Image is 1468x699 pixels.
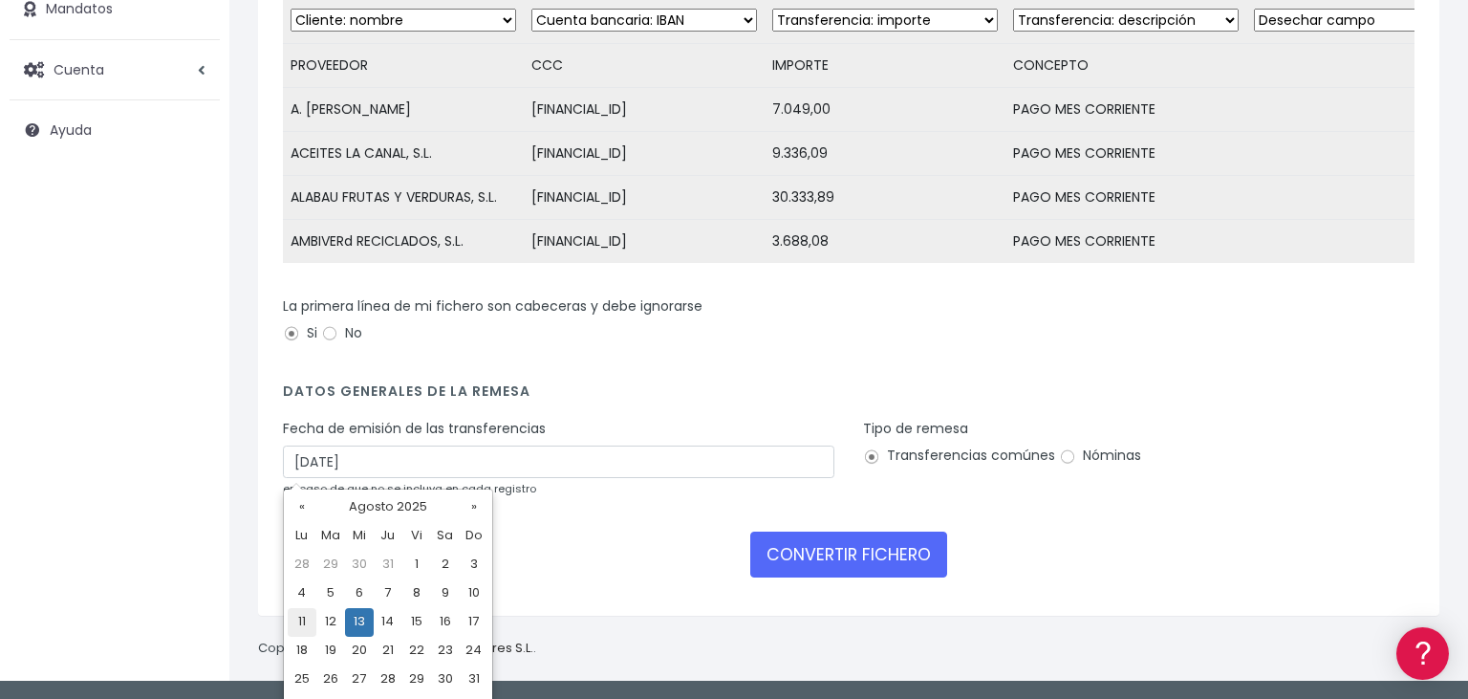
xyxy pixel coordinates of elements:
[374,666,402,694] td: 28
[460,551,488,579] td: 3
[402,608,431,637] td: 15
[765,220,1005,264] td: 3.688,08
[283,419,546,439] label: Fecha de emisión de las transferencias
[10,50,220,90] a: Cuenta
[19,380,363,398] div: Facturación
[288,522,316,551] th: Lu
[19,242,363,272] a: Formatos
[283,481,536,496] small: en caso de que no se incluya en cada registro
[750,532,947,578] button: CONVERTIR FICHERO
[283,88,524,132] td: A. [PERSON_NAME]
[431,637,460,666] td: 23
[283,383,1414,409] h4: Datos generales de la remesa
[19,211,363,229] div: Convertir ficheros
[402,637,431,666] td: 22
[402,579,431,608] td: 8
[524,88,765,132] td: [FINANCIAL_ID]
[863,419,968,439] label: Tipo de remesa
[316,637,345,666] td: 19
[288,666,316,694] td: 25
[288,608,316,637] td: 11
[19,133,363,151] div: Información general
[283,296,702,317] label: La primera línea de mi fichero son cabeceras y debe ignorarse
[524,176,765,220] td: [FINANCIAL_ID]
[316,579,345,608] td: 5
[1005,176,1246,220] td: PAGO MES CORRIENTE
[374,579,402,608] td: 7
[863,446,1055,466] label: Transferencias comúnes
[263,551,368,569] a: POWERED BY ENCHANT
[460,608,488,637] td: 17
[524,44,765,88] td: CCC
[283,132,524,176] td: ACEITES LA CANAL, S.L.
[402,522,431,551] th: Vi
[19,331,363,360] a: Perfiles de empresas
[460,522,488,551] th: Do
[288,551,316,579] td: 28
[765,176,1005,220] td: 30.333,89
[345,551,374,579] td: 30
[374,522,402,551] th: Ju
[19,301,363,331] a: Videotutoriales
[321,323,362,343] label: No
[524,132,765,176] td: [FINANCIAL_ID]
[345,579,374,608] td: 6
[765,88,1005,132] td: 7.049,00
[19,410,363,440] a: General
[431,666,460,694] td: 30
[54,59,104,78] span: Cuenta
[1059,446,1141,466] label: Nóminas
[524,220,765,264] td: [FINANCIAL_ID]
[1005,220,1246,264] td: PAGO MES CORRIENTE
[288,579,316,608] td: 4
[316,551,345,579] td: 29
[19,512,363,545] button: Contáctanos
[431,522,460,551] th: Sa
[431,551,460,579] td: 2
[460,637,488,666] td: 24
[316,522,345,551] th: Ma
[10,110,220,150] a: Ayuda
[288,637,316,666] td: 18
[374,637,402,666] td: 21
[19,272,363,301] a: Problemas habituales
[316,608,345,637] td: 12
[345,608,374,637] td: 13
[374,551,402,579] td: 31
[765,132,1005,176] td: 9.336,09
[283,176,524,220] td: ALABAU FRUTAS Y VERDURAS, S.L.
[765,44,1005,88] td: IMPORTE
[1005,44,1246,88] td: CONCEPTO
[402,666,431,694] td: 29
[19,459,363,477] div: Programadores
[431,579,460,608] td: 9
[402,551,431,579] td: 1
[316,493,460,522] th: Agosto 2025
[460,493,488,522] th: »
[283,44,524,88] td: PROVEEDOR
[258,639,536,659] p: Copyright © 2025 .
[431,608,460,637] td: 16
[1005,132,1246,176] td: PAGO MES CORRIENTE
[1005,88,1246,132] td: PAGO MES CORRIENTE
[345,637,374,666] td: 20
[19,489,363,518] a: API
[460,666,488,694] td: 31
[345,522,374,551] th: Mi
[460,579,488,608] td: 10
[50,120,92,140] span: Ayuda
[288,493,316,522] th: «
[283,220,524,264] td: AMBIVERd RECICLADOS, S.L.
[374,608,402,637] td: 14
[345,666,374,694] td: 27
[19,163,363,192] a: Información general
[283,323,317,343] label: Si
[316,666,345,694] td: 26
